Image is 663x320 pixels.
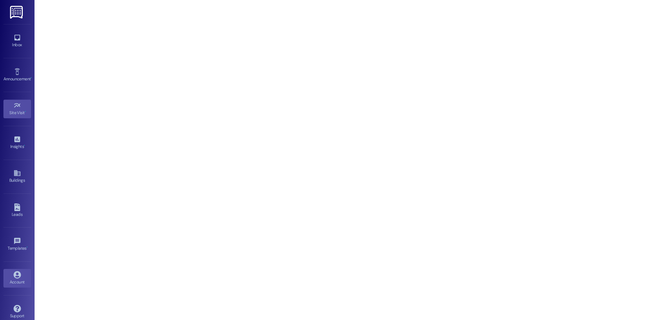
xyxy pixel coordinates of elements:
a: Leads [3,201,31,220]
span: • [25,109,26,114]
a: Buildings [3,167,31,186]
span: • [31,76,32,80]
a: Insights • [3,133,31,152]
span: • [27,245,28,250]
a: Templates • [3,235,31,254]
img: ResiDesk Logo [10,6,24,19]
a: Inbox [3,32,31,50]
a: Account [3,269,31,288]
span: • [24,143,25,148]
a: Site Visit • [3,100,31,118]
